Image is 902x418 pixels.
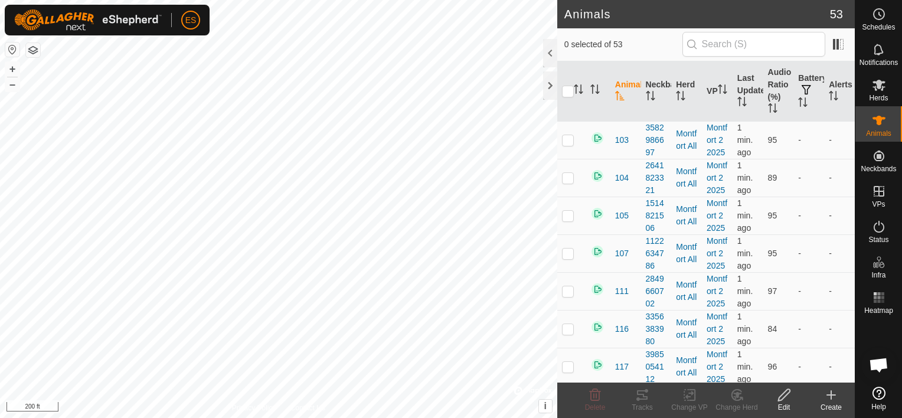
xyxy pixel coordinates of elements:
span: 95 [768,249,777,258]
span: Delete [585,403,606,412]
a: Privacy Policy [232,403,276,413]
span: Heatmap [864,307,893,314]
span: 84 [768,324,777,334]
span: Status [868,236,888,243]
span: 103 [615,134,629,146]
span: 104 [615,172,629,184]
th: VP [702,61,733,122]
span: Oct 3, 2025, 7:22 PM [737,198,753,233]
td: - [793,121,824,159]
span: 107 [615,247,629,260]
h2: Animals [564,7,830,21]
div: Montfort All [676,241,697,266]
span: Animals [866,130,891,137]
span: Oct 3, 2025, 7:22 PM [737,312,753,346]
a: Contact Us [290,403,325,413]
p-sorticon: Activate to sort [676,93,685,102]
div: 2641823321 [646,159,667,197]
div: Edit [760,402,808,413]
div: 1514821506 [646,197,667,234]
div: 3985054112 [646,348,667,386]
div: Tracks [619,402,666,413]
p-sorticon: Activate to sort [718,86,727,96]
a: Montfort 2 2025 [707,198,727,233]
img: returning on [590,282,604,296]
th: Herd [671,61,702,122]
p-sorticon: Activate to sort [768,105,777,115]
span: Oct 3, 2025, 7:21 PM [737,274,753,308]
div: 1122634786 [646,235,667,272]
span: Help [871,403,886,410]
button: + [5,62,19,76]
button: Reset Map [5,43,19,57]
input: Search (S) [682,32,825,57]
a: Montfort 2 2025 [707,236,727,270]
th: Battery [793,61,824,122]
td: - [824,159,855,197]
img: Gallagher Logo [14,9,162,31]
span: Infra [871,272,885,279]
img: returning on [590,169,604,183]
span: 116 [615,323,629,335]
div: Montfort All [676,354,697,379]
button: i [539,400,552,413]
span: 0 selected of 53 [564,38,682,51]
a: Montfort 2 2025 [707,123,727,157]
span: 95 [768,211,777,220]
div: Montfort All [676,316,697,341]
td: - [793,310,824,348]
th: Neckband [641,61,672,122]
div: Open chat [861,347,897,383]
img: returning on [590,131,604,145]
span: 117 [615,361,629,373]
p-sorticon: Activate to sort [798,99,808,109]
div: Montfort All [676,279,697,303]
span: Schedules [862,24,895,31]
div: Montfort All [676,203,697,228]
p-sorticon: Activate to sort [574,86,583,96]
img: returning on [590,358,604,372]
span: ES [185,14,197,27]
p-sorticon: Activate to sort [646,93,655,102]
div: 3582986697 [646,122,667,159]
p-sorticon: Activate to sort [737,99,747,108]
button: – [5,77,19,92]
div: Change VP [666,402,713,413]
a: Montfort 2 2025 [707,312,727,346]
td: - [793,272,824,310]
span: Oct 3, 2025, 7:21 PM [737,236,753,270]
div: 2849660702 [646,273,667,310]
span: Oct 3, 2025, 7:21 PM [737,350,753,384]
div: Create [808,402,855,413]
td: - [824,348,855,386]
p-sorticon: Activate to sort [615,93,625,102]
a: Montfort 2 2025 [707,161,727,195]
th: Audio Ratio (%) [763,61,794,122]
p-sorticon: Activate to sort [829,93,838,102]
td: - [824,310,855,348]
span: 111 [615,285,629,298]
td: - [824,272,855,310]
span: 97 [768,286,777,296]
td: - [824,197,855,234]
td: - [824,121,855,159]
span: Notifications [859,59,898,66]
span: VPs [872,201,885,208]
span: 95 [768,135,777,145]
td: - [793,234,824,272]
a: Help [855,382,902,415]
img: returning on [590,320,604,334]
span: 89 [768,173,777,182]
th: Animal [610,61,641,122]
span: 96 [768,362,777,371]
img: returning on [590,207,604,221]
th: Alerts [824,61,855,122]
span: Oct 3, 2025, 7:21 PM [737,161,753,195]
span: Neckbands [861,165,896,172]
div: Change Herd [713,402,760,413]
span: Herds [869,94,888,102]
span: i [544,401,547,411]
p-sorticon: Activate to sort [590,86,600,96]
a: Montfort 2 2025 [707,350,727,384]
div: 3356383980 [646,311,667,348]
